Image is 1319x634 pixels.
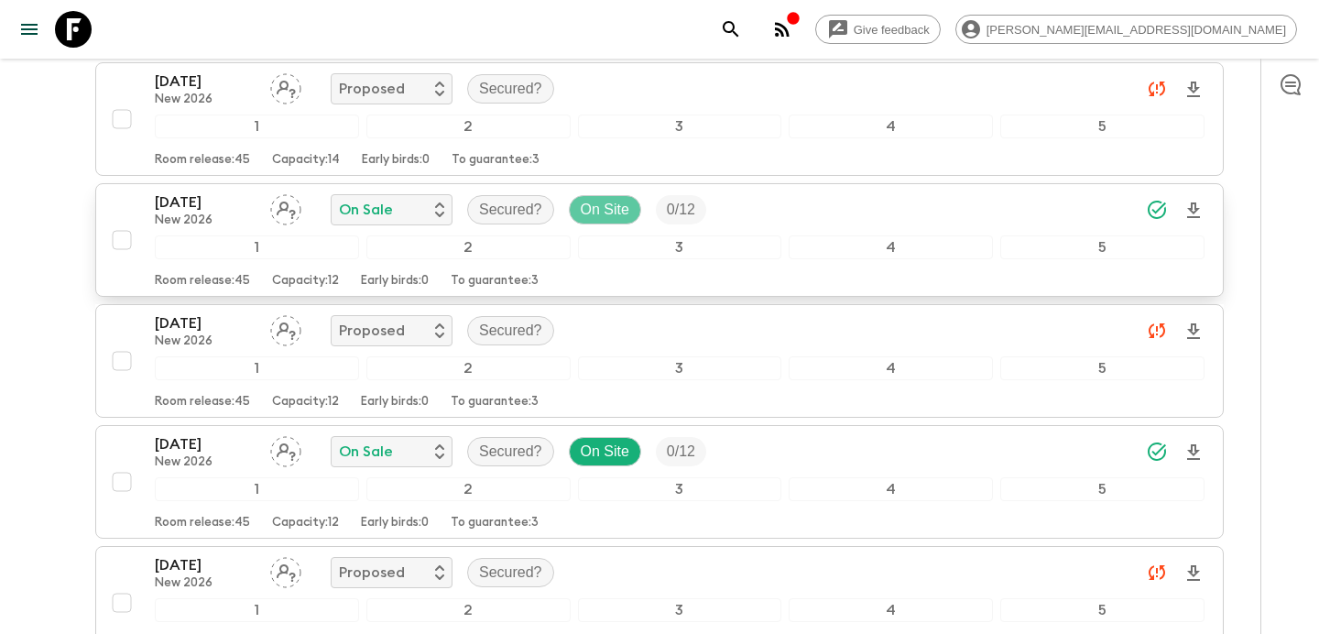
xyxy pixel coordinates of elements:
p: Early birds: 0 [362,153,430,168]
a: Give feedback [815,15,941,44]
p: Early birds: 0 [361,395,429,410]
span: Give feedback [844,23,940,37]
p: New 2026 [155,576,256,591]
p: Secured? [479,441,542,463]
svg: Synced Successfully [1146,199,1168,221]
div: Secured? [467,437,554,466]
button: [DATE]New 2026Assign pack leaderOn SaleSecured?On SiteTrip Fill12345Room release:45Capacity:12Ear... [95,183,1224,297]
p: [DATE] [155,191,256,213]
p: On Site [581,199,629,221]
svg: Download Onboarding [1183,321,1205,343]
p: To guarantee: 3 [452,153,540,168]
div: [PERSON_NAME][EMAIL_ADDRESS][DOMAIN_NAME] [955,15,1297,44]
p: New 2026 [155,455,256,470]
button: menu [11,11,48,48]
div: 4 [789,477,993,501]
p: 0 / 12 [667,441,695,463]
svg: Download Onboarding [1183,200,1205,222]
svg: Download Onboarding [1183,442,1205,464]
div: 3 [578,477,782,501]
button: search adventures [713,11,749,48]
p: [DATE] [155,312,256,334]
p: Secured? [479,199,542,221]
p: Proposed [339,78,405,100]
p: Room release: 45 [155,153,250,168]
p: Capacity: 12 [272,274,339,289]
div: 5 [1000,235,1205,259]
div: Secured? [467,558,554,587]
div: Secured? [467,316,554,345]
p: New 2026 [155,334,256,349]
svg: Unable to sync - Check prices and secured [1146,320,1168,342]
div: 2 [366,356,571,380]
p: Capacity: 12 [272,516,339,530]
div: Trip Fill [656,437,706,466]
button: [DATE]New 2026Assign pack leaderOn SaleSecured?On SiteTrip Fill12345Room release:45Capacity:12Ear... [95,425,1224,539]
svg: Unable to sync - Check prices and secured [1146,562,1168,584]
p: On Sale [339,441,393,463]
div: On Site [569,195,641,224]
svg: Download Onboarding [1183,563,1205,585]
p: Secured? [479,562,542,584]
p: Early birds: 0 [361,274,429,289]
span: Assign pack leader [270,563,301,577]
div: 1 [155,477,359,501]
p: [DATE] [155,71,256,93]
p: Secured? [479,78,542,100]
svg: Unable to sync - Check prices and secured [1146,78,1168,100]
span: Assign pack leader [270,79,301,93]
div: 3 [578,115,782,138]
button: [DATE]New 2026Assign pack leaderProposedSecured?12345Room release:45Capacity:14Early birds:0To gu... [95,62,1224,176]
div: 3 [578,356,782,380]
div: 5 [1000,356,1205,380]
p: [DATE] [155,433,256,455]
div: Trip Fill [656,195,706,224]
div: 3 [578,598,782,622]
p: Room release: 45 [155,395,250,410]
span: Assign pack leader [270,321,301,335]
p: To guarantee: 3 [451,516,539,530]
p: On Site [581,441,629,463]
div: 4 [789,598,993,622]
div: 4 [789,356,993,380]
div: 2 [366,115,571,138]
svg: Synced Successfully [1146,441,1168,463]
p: 0 / 12 [667,199,695,221]
span: Assign pack leader [270,442,301,456]
p: To guarantee: 3 [451,274,539,289]
p: Early birds: 0 [361,516,429,530]
div: 1 [155,115,359,138]
p: Capacity: 14 [272,153,340,168]
button: [DATE]New 2026Assign pack leaderProposedSecured?12345Room release:45Capacity:12Early birds:0To gu... [95,304,1224,418]
div: 2 [366,598,571,622]
p: On Sale [339,199,393,221]
div: 1 [155,356,359,380]
div: Secured? [467,195,554,224]
p: Proposed [339,320,405,342]
p: Room release: 45 [155,516,250,530]
div: On Site [569,437,641,466]
div: 3 [578,235,782,259]
p: Room release: 45 [155,274,250,289]
div: 2 [366,235,571,259]
p: Secured? [479,320,542,342]
div: 1 [155,598,359,622]
p: Capacity: 12 [272,395,339,410]
svg: Download Onboarding [1183,79,1205,101]
div: 5 [1000,115,1205,138]
div: 5 [1000,598,1205,622]
div: 1 [155,235,359,259]
div: 5 [1000,477,1205,501]
div: 4 [789,235,993,259]
span: Assign pack leader [270,200,301,214]
p: [DATE] [155,554,256,576]
p: New 2026 [155,93,256,107]
div: 2 [366,477,571,501]
div: Secured? [467,74,554,104]
span: [PERSON_NAME][EMAIL_ADDRESS][DOMAIN_NAME] [976,23,1296,37]
p: New 2026 [155,213,256,228]
p: Proposed [339,562,405,584]
p: To guarantee: 3 [451,395,539,410]
div: 4 [789,115,993,138]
